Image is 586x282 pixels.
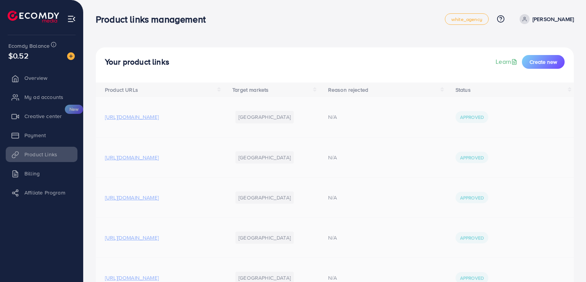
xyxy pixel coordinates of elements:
h3: Product links management [96,14,212,25]
span: Ecomdy Balance [8,42,50,50]
a: Learn [496,57,519,66]
button: Create new [522,55,565,69]
a: white_agency [445,13,489,25]
p: [PERSON_NAME] [533,15,574,24]
span: white_agency [451,17,482,22]
h4: Your product links [105,57,169,67]
span: $0.52 [8,50,29,61]
img: logo [8,11,59,23]
img: image [67,52,75,60]
span: Create new [530,58,557,66]
a: [PERSON_NAME] [517,14,574,24]
img: menu [67,15,76,23]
